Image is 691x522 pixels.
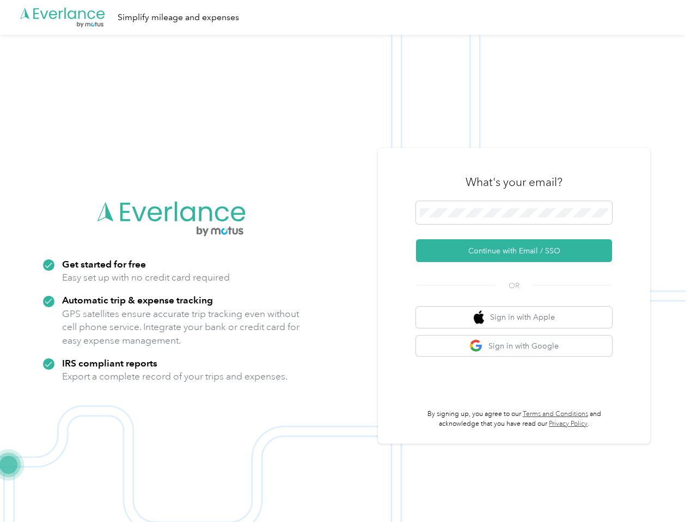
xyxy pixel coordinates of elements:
img: google logo [469,339,483,353]
span: OR [495,280,533,291]
strong: IRS compliant reports [62,357,157,369]
p: GPS satellites ensure accurate trip tracking even without cell phone service. Integrate your bank... [62,307,300,347]
div: Simplify mileage and expenses [118,11,239,24]
a: Terms and Conditions [523,410,588,418]
strong: Automatic trip & expense tracking [62,294,213,306]
img: apple logo [474,310,485,324]
button: Continue with Email / SSO [416,239,612,262]
p: Export a complete record of your trips and expenses. [62,370,288,383]
button: apple logoSign in with Apple [416,307,612,328]
strong: Get started for free [62,258,146,270]
p: By signing up, you agree to our and acknowledge that you have read our . [416,409,612,428]
button: google logoSign in with Google [416,335,612,357]
p: Easy set up with no credit card required [62,271,230,284]
h3: What's your email? [466,175,562,190]
a: Privacy Policy [549,420,588,428]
